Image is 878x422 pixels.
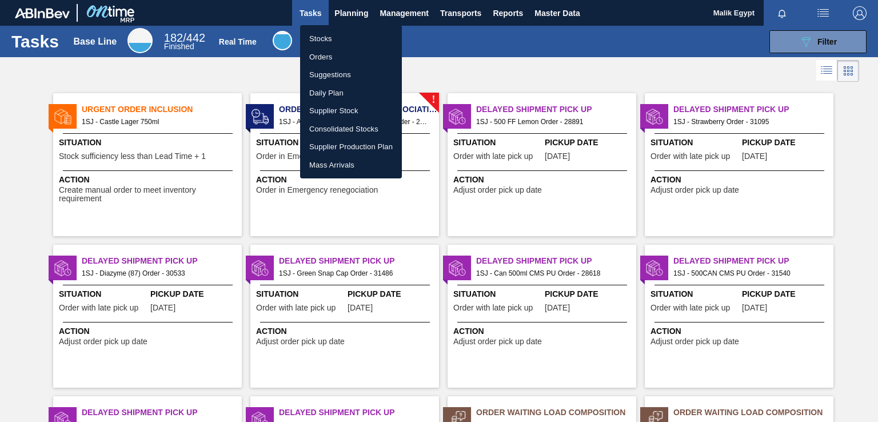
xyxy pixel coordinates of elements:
a: Mass Arrivals [300,156,402,174]
a: Consolidated Stocks [300,120,402,138]
a: Suggestions [300,66,402,84]
a: Supplier Production Plan [300,138,402,156]
a: Stocks [300,30,402,48]
a: Orders [300,48,402,66]
a: Supplier Stock [300,102,402,120]
a: Daily Plan [300,84,402,102]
